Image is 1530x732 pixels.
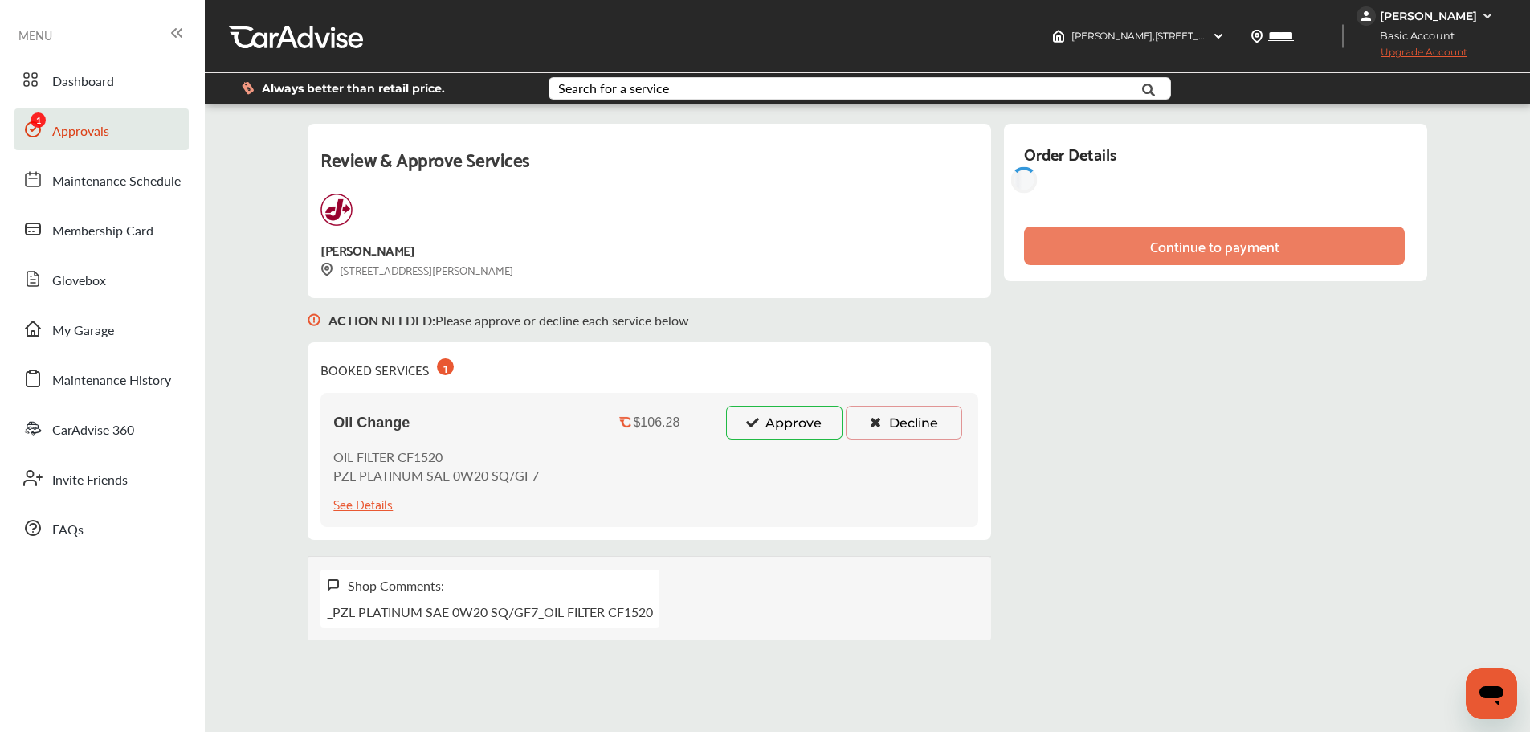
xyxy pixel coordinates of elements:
span: Membership Card [52,221,153,242]
div: Continue to payment [1150,238,1279,254]
iframe: Button to launch messaging window [1466,668,1517,719]
img: WGsFRI8htEPBVLJbROoPRyZpYNWhNONpIPPETTm6eUC0GeLEiAAAAAElFTkSuQmCC [1481,10,1494,22]
img: header-home-logo.8d720a4f.svg [1052,30,1065,43]
div: [STREET_ADDRESS][PERSON_NAME] [320,260,513,279]
span: Basic Account [1358,27,1467,44]
div: Search for a service [558,82,669,95]
a: Maintenance History [14,358,189,399]
button: Approve [726,406,843,440]
div: Review & Approve Services [320,143,978,194]
div: [PERSON_NAME] [320,239,414,260]
a: Maintenance Schedule [14,158,189,200]
span: Approvals [52,121,109,142]
div: Shop Comments: [348,576,444,595]
span: Upgrade Account [1357,46,1467,66]
a: Membership Card [14,208,189,250]
div: BOOKED SERVICES [320,355,454,380]
span: MENU [18,29,52,42]
img: header-divider.bc55588e.svg [1342,24,1344,48]
div: [PERSON_NAME] [1380,9,1477,23]
img: header-down-arrow.9dd2ce7d.svg [1212,30,1225,43]
span: Oil Change [333,415,410,431]
img: location_vector.a44bc228.svg [1251,30,1263,43]
p: _PZL PLATINUM SAE 0W20 SQ/GF7_OIL FILTER CF1520 [327,603,653,621]
span: FAQs [52,520,84,541]
a: My Garage [14,308,189,350]
p: PZL PLATINUM SAE 0W20 SQ/GF7 [333,466,539,485]
button: Decline [846,406,962,440]
img: svg+xml;base64,PHN2ZyB3aWR0aD0iMTYiIGhlaWdodD0iMTciIHZpZXdCb3g9IjAgMCAxNiAxNyIgZmlsbD0ibm9uZSIgeG... [327,579,340,592]
p: OIL FILTER CF1520 [333,448,539,466]
span: Dashboard [52,72,114,92]
a: Approvals [14,108,189,150]
a: Dashboard [14,59,189,100]
img: svg+xml;base64,PHN2ZyB3aWR0aD0iMTYiIGhlaWdodD0iMTciIHZpZXdCb3g9IjAgMCAxNiAxNyIgZmlsbD0ibm9uZSIgeG... [320,263,333,276]
a: FAQs [14,507,189,549]
a: Glovebox [14,258,189,300]
div: Order Details [1024,140,1116,167]
p: Please approve or decline each service below [328,311,689,329]
img: jVpblrzwTbfkPYzPPzSLxeg0AAAAASUVORK5CYII= [1357,6,1376,26]
span: My Garage [52,321,114,341]
span: Always better than retail price. [262,83,445,94]
img: dollor_label_vector.a70140d1.svg [242,81,254,95]
span: Glovebox [52,271,106,292]
span: Maintenance History [52,370,171,391]
img: svg+xml;base64,PHN2ZyB3aWR0aD0iMTYiIGhlaWdodD0iMTciIHZpZXdCb3g9IjAgMCAxNiAxNyIgZmlsbD0ibm9uZSIgeG... [308,298,320,342]
a: CarAdvise 360 [14,407,189,449]
div: See Details [333,493,393,514]
span: Invite Friends [52,470,128,491]
a: Invite Friends [14,457,189,499]
span: Maintenance Schedule [52,171,181,192]
b: ACTION NEEDED : [328,311,435,329]
img: logo-jiffylube.png [320,194,353,226]
div: 1 [437,358,454,375]
span: CarAdvise 360 [52,420,134,441]
div: $106.28 [633,415,679,430]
